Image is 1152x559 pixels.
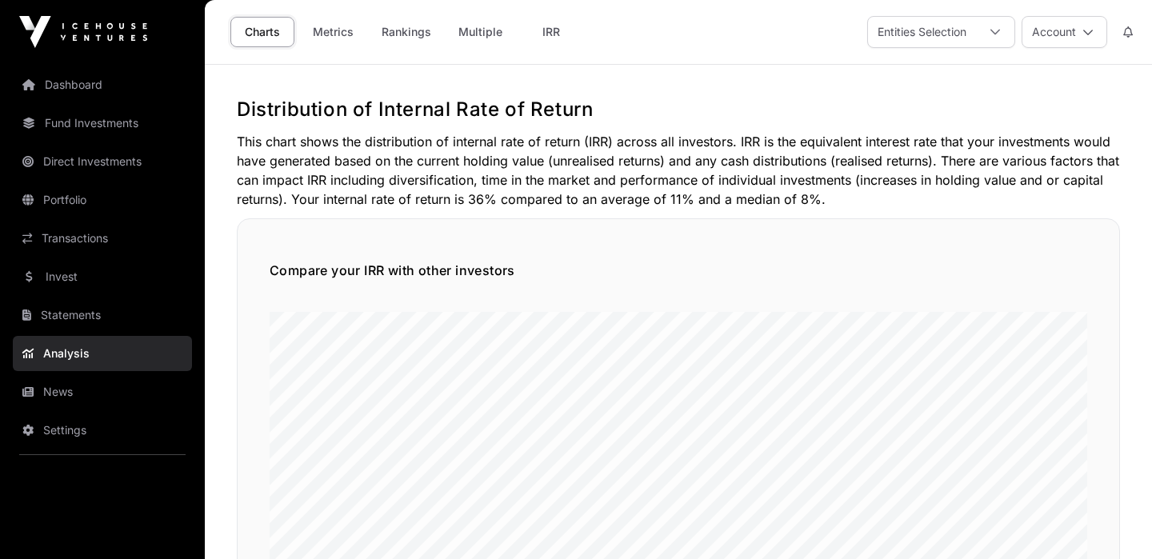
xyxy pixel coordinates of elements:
a: Direct Investments [13,144,192,179]
div: Entities Selection [868,17,976,47]
a: Metrics [301,17,365,47]
a: Analysis [13,336,192,371]
iframe: Chat Widget [1072,482,1152,559]
a: Invest [13,259,192,294]
h2: Distribution of Internal Rate of Return [237,97,1120,122]
a: Transactions [13,221,192,256]
img: Icehouse Ventures Logo [19,16,147,48]
a: News [13,374,192,409]
a: Statements [13,297,192,333]
a: Rankings [371,17,442,47]
a: IRR [519,17,583,47]
a: Fund Investments [13,106,192,141]
a: Dashboard [13,67,192,102]
a: Charts [230,17,294,47]
a: Settings [13,413,192,448]
a: Multiple [448,17,513,47]
h5: Compare your IRR with other investors [270,261,1087,280]
a: Portfolio [13,182,192,218]
button: Account [1022,16,1107,48]
p: This chart shows the distribution of internal rate of return (IRR) across all investors. IRR is t... [237,132,1120,209]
